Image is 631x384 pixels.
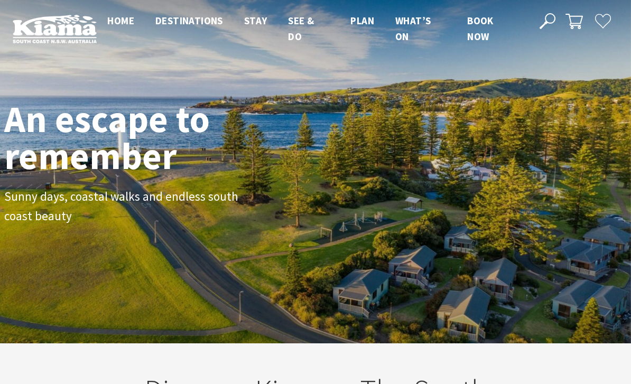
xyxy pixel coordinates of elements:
[244,14,267,27] span: Stay
[288,14,314,43] span: See & Do
[155,14,223,27] span: Destinations
[13,14,97,43] img: Kiama Logo
[4,101,295,174] h1: An escape to remember
[97,13,527,45] nav: Main Menu
[395,14,431,43] span: What’s On
[467,14,494,43] span: Book now
[107,14,134,27] span: Home
[350,14,374,27] span: Plan
[4,187,242,226] p: Sunny days, coastal walks and endless south coast beauty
